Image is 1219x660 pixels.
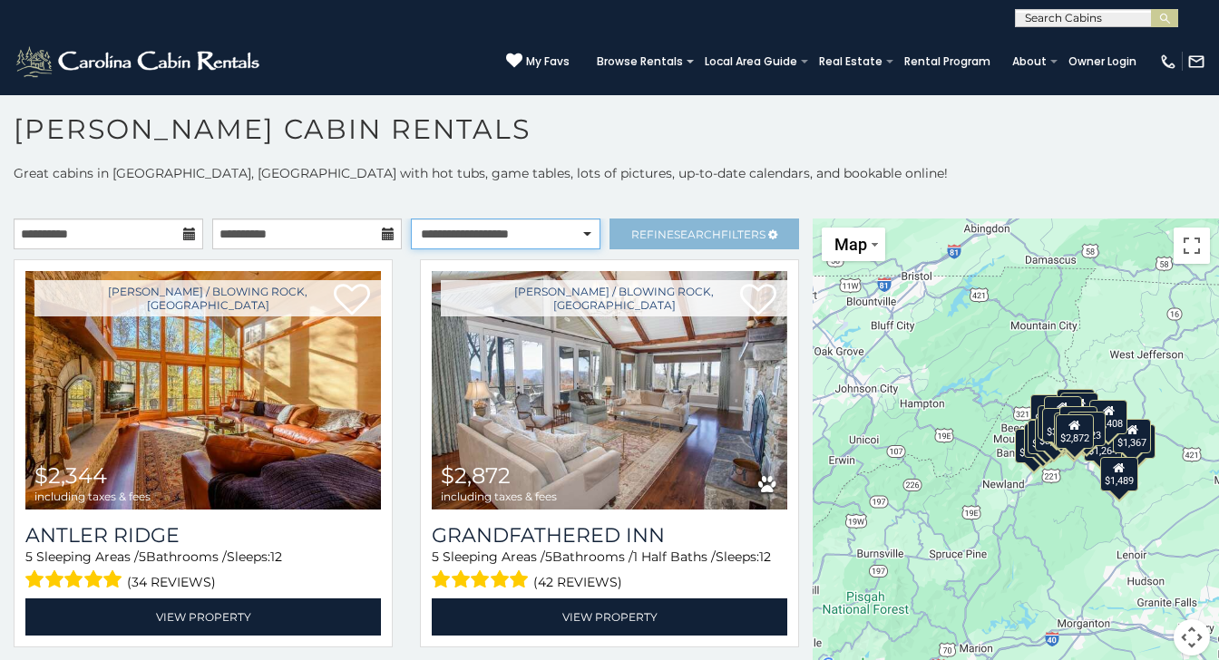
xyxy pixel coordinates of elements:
[895,49,1000,74] a: Rental Program
[1054,412,1092,447] div: $1,308
[631,228,766,241] span: Refine Filters
[1038,405,1076,440] div: $3,184
[506,53,570,71] a: My Favs
[526,53,570,70] span: My Favs
[432,548,787,594] div: Sleeping Areas / Bathrooms / Sleeps:
[25,271,381,510] a: Antler Ridge $2,344 including taxes & fees
[1044,396,1082,431] div: $3,738
[1060,393,1098,427] div: $2,121
[1056,414,1094,449] div: $2,872
[1159,53,1177,71] img: phone-regular-white.png
[588,49,692,74] a: Browse Rentals
[1059,49,1146,74] a: Owner Login
[696,49,806,74] a: Local Area Guide
[1003,49,1056,74] a: About
[139,548,146,565] span: 5
[633,548,716,565] span: 1 Half Baths /
[1015,429,1053,463] div: $1,944
[674,228,721,241] span: Search
[1089,400,1127,434] div: $1,408
[1057,389,1095,423] div: $1,444
[810,49,892,74] a: Real Estate
[545,548,552,565] span: 5
[270,548,282,565] span: 12
[1024,423,1062,458] div: $2,661
[432,598,787,636] a: View Property
[25,271,381,510] img: Antler Ridge
[441,280,787,316] a: [PERSON_NAME] / Blowing Rock, [GEOGRAPHIC_DATA]
[25,523,381,548] a: Antler Ridge
[34,490,151,502] span: including taxes & fees
[441,462,511,489] span: $2,872
[34,280,381,316] a: [PERSON_NAME] / Blowing Rock, [GEOGRAPHIC_DATA]
[609,218,799,249] a: RefineSearchFilters
[1100,457,1138,491] div: $1,489
[1174,619,1210,655] button: Map camera controls
[759,548,771,565] span: 12
[441,490,557,502] span: including taxes & fees
[1068,412,1106,446] div: $1,423
[1028,420,1066,454] div: $2,805
[127,570,216,594] span: (34 reviews)
[1187,53,1205,71] img: mail-regular-white.png
[34,462,107,489] span: $2,344
[1059,406,1097,441] div: $1,418
[834,235,867,254] span: Map
[1035,417,1073,451] div: $3,084
[25,548,33,565] span: 5
[432,271,787,510] img: Grandfathered Inn
[1174,228,1210,264] button: Toggle fullscreen view
[1113,419,1151,453] div: $1,367
[25,598,381,636] a: View Property
[822,228,885,261] button: Change map style
[432,523,787,548] a: Grandfathered Inn
[432,548,439,565] span: 5
[533,570,622,594] span: (42 reviews)
[1030,394,1068,429] div: $4,507
[1042,408,1080,442] div: $3,827
[14,44,265,80] img: White-1-2.png
[432,271,787,510] a: Grandfathered Inn $2,872 including taxes & fees
[25,548,381,594] div: Sleeping Areas / Bathrooms / Sleeps:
